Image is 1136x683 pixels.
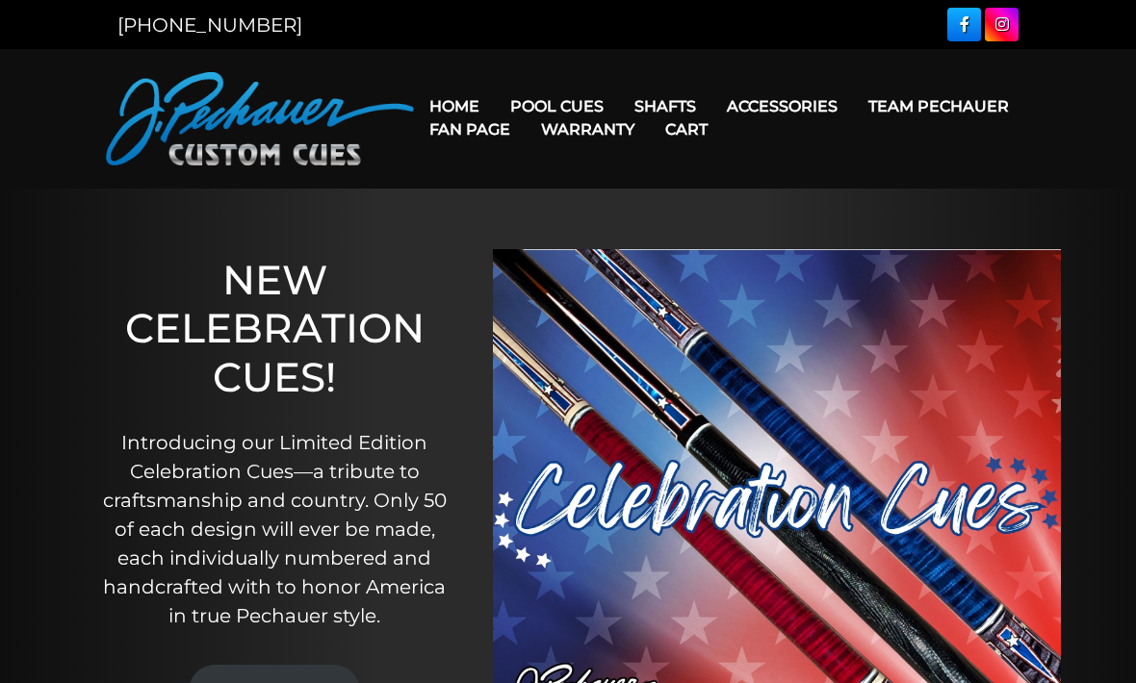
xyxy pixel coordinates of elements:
a: Fan Page [414,105,526,154]
a: Warranty [526,105,650,154]
h1: NEW CELEBRATION CUES! [95,256,454,401]
p: Introducing our Limited Edition Celebration Cues—a tribute to craftsmanship and country. Only 50 ... [95,428,454,630]
a: Team Pechauer [853,82,1024,131]
a: Accessories [711,82,853,131]
a: Pool Cues [495,82,619,131]
img: Pechauer Custom Cues [106,72,414,165]
a: Shafts [619,82,711,131]
a: [PHONE_NUMBER] [117,13,302,37]
a: Cart [650,105,723,154]
a: Home [414,82,495,131]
